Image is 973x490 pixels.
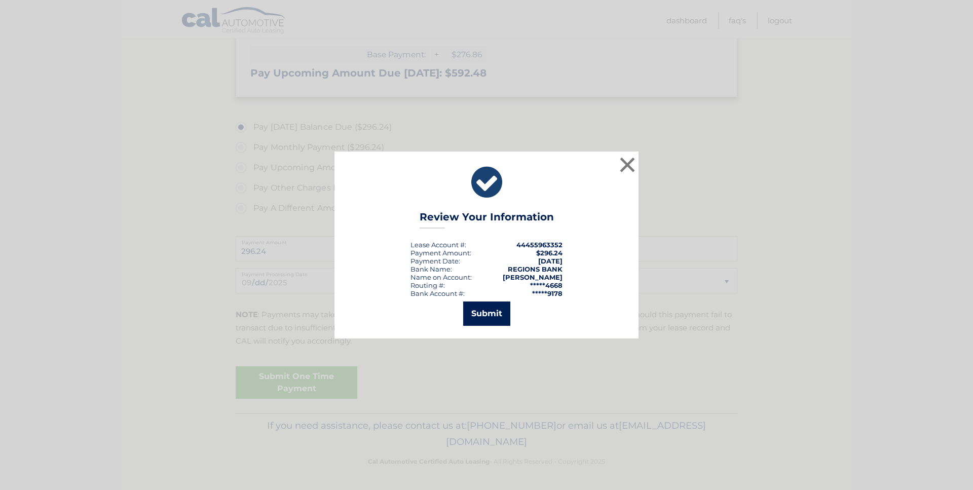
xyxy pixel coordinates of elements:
div: Bank Account #: [410,289,465,297]
strong: REGIONS BANK [508,265,563,273]
h3: Review Your Information [420,211,554,229]
div: Bank Name: [410,265,452,273]
span: [DATE] [538,257,563,265]
div: Payment Amount: [410,249,471,257]
span: $296.24 [536,249,563,257]
button: Submit [463,301,510,326]
div: : [410,257,460,265]
strong: [PERSON_NAME] [503,273,563,281]
div: Routing #: [410,281,445,289]
span: Payment Date [410,257,459,265]
button: × [617,155,638,175]
strong: 44455963352 [516,241,563,249]
div: Lease Account #: [410,241,466,249]
div: Name on Account: [410,273,472,281]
